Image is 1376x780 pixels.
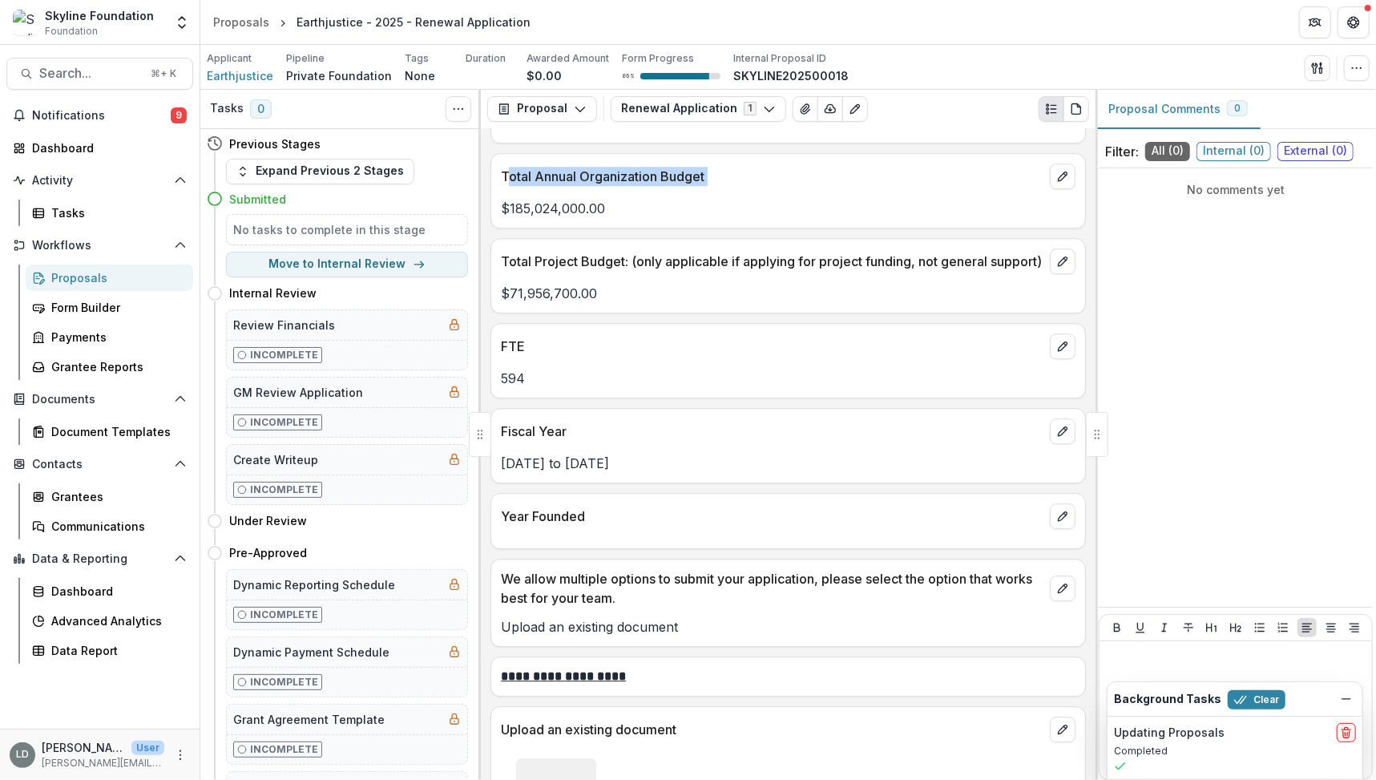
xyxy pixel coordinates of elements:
[1050,418,1075,444] button: edit
[6,232,193,258] button: Open Workflows
[226,252,468,277] button: Move to Internal Review
[1105,142,1139,161] p: Filter:
[32,552,167,566] span: Data & Reporting
[527,67,562,84] p: $0.00
[51,518,180,535] div: Communications
[26,513,193,540] a: Communications
[1196,142,1271,161] span: Internal ( 0 )
[233,644,389,661] h5: Dynamic Payment Schedule
[501,720,1043,739] p: Upload an existing document
[733,67,849,84] p: SKYLINE202500018
[26,200,193,226] a: Tasks
[1050,164,1075,189] button: edit
[1039,96,1064,122] button: Plaintext view
[1250,618,1269,637] button: Bullet List
[233,384,363,401] h5: GM Review Application
[6,135,193,161] a: Dashboard
[1337,689,1356,709] button: Dismiss
[51,642,180,659] div: Data Report
[26,637,193,664] a: Data Report
[6,103,193,128] button: Notifications9
[501,507,1043,526] p: Year Founded
[1202,618,1221,637] button: Heading 1
[1096,90,1261,129] button: Proposal Comments
[501,284,1075,303] p: $71,956,700.00
[501,617,1075,637] p: Upload an existing document
[1345,618,1364,637] button: Align Right
[229,285,317,301] h4: Internal Review
[13,10,38,35] img: Skyline Foundation
[501,569,1043,608] p: We allow multiple options to submit your application, please select the option that works best fo...
[466,51,506,66] p: Duration
[207,51,252,66] p: Applicant
[1050,576,1075,601] button: edit
[45,7,154,24] div: Skyline Foundation
[6,168,193,193] button: Open Activity
[26,483,193,510] a: Grantees
[611,96,786,122] button: Renewal Application1
[250,675,318,689] p: Incomplete
[842,96,868,122] button: Edit as form
[1114,744,1356,758] p: Completed
[1228,690,1285,709] button: Clear
[1277,142,1354,161] span: External ( 0 )
[32,458,167,471] span: Contacts
[622,71,634,82] p: 86 %
[51,269,180,286] div: Proposals
[26,418,193,445] a: Document Templates
[51,488,180,505] div: Grantees
[16,750,29,760] div: Lisa Dinh
[501,252,1043,271] p: Total Project Budget: (only applicable if applying for project funding, not general support)
[527,51,609,66] p: Awarded Amount
[286,67,392,84] p: Private Foundation
[1338,6,1370,38] button: Get Help
[171,6,193,38] button: Open entity switcher
[131,741,164,755] p: User
[1273,618,1293,637] button: Ordered List
[207,10,276,34] a: Proposals
[1050,717,1075,742] button: edit
[32,109,171,123] span: Notifications
[42,739,125,756] p: [PERSON_NAME]
[6,58,193,90] button: Search...
[501,369,1075,388] p: 594
[51,612,180,629] div: Advanced Analytics
[32,239,167,253] span: Workflows
[250,415,318,430] p: Incomplete
[446,96,471,122] button: Toggle View Cancelled Tasks
[51,204,180,221] div: Tasks
[51,583,180,600] div: Dashboard
[405,51,429,66] p: Tags
[233,451,318,468] h5: Create Writeup
[501,199,1075,218] p: $185,024,000.00
[501,337,1043,356] p: FTE
[6,386,193,412] button: Open Documents
[51,358,180,375] div: Grantee Reports
[1105,181,1366,198] p: No comments yet
[1063,96,1089,122] button: PDF view
[51,329,180,346] div: Payments
[501,454,1075,473] p: [DATE] to [DATE]
[1050,503,1075,529] button: edit
[6,546,193,572] button: Open Data & Reporting
[171,107,187,123] span: 9
[210,102,244,115] h3: Tasks
[42,756,164,770] p: [PERSON_NAME][EMAIL_ADDRESS][DOMAIN_NAME]
[1226,618,1245,637] button: Heading 2
[250,99,272,119] span: 0
[171,746,190,765] button: More
[501,167,1043,186] p: Total Annual Organization Budget
[26,578,193,604] a: Dashboard
[1108,618,1127,637] button: Bold
[1050,333,1075,359] button: edit
[622,51,694,66] p: Form Progress
[32,139,180,156] div: Dashboard
[229,544,307,561] h4: Pre-Approved
[26,608,193,634] a: Advanced Analytics
[1114,693,1221,706] h2: Background Tasks
[226,159,414,184] button: Expand Previous 2 Stages
[1299,6,1331,38] button: Partners
[1050,249,1075,274] button: edit
[1155,618,1174,637] button: Italicize
[297,14,531,30] div: Earthjustice - 2025 - Renewal Application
